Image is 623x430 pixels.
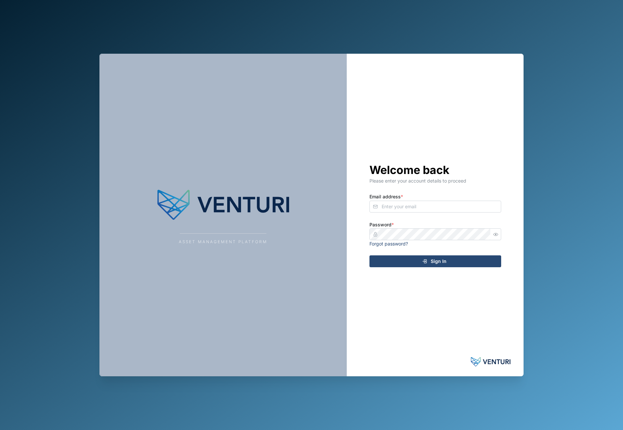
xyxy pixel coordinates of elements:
[369,201,501,213] input: Enter your email
[471,355,510,368] img: Powered by: Venturi
[369,241,408,246] a: Forgot password?
[369,255,501,267] button: Sign In
[369,193,403,200] label: Email address
[179,239,267,245] div: Asset Management Platform
[369,221,394,228] label: Password
[369,163,501,177] h1: Welcome back
[431,256,447,267] span: Sign In
[157,185,289,225] img: Company Logo
[369,177,501,185] div: Please enter your account details to proceed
